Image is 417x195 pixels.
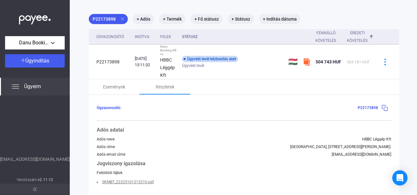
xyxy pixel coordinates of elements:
mat-chip: + Adós [133,14,154,24]
button: Ügyindítás [5,54,65,68]
div: Open Intercom Messenger [392,170,407,185]
div: Részletek [156,83,174,91]
button: Danu Booking Kft [5,36,65,49]
div: Felek [160,33,177,41]
div: Indítva [135,33,149,41]
div: Események [103,83,125,91]
div: Adós email címe [97,152,125,157]
mat-chip: + Termék [159,14,186,24]
div: Ügyazonosító [96,33,124,41]
img: arrow-double-left-grey.svg [33,187,37,191]
div: Adós neve [97,137,114,141]
img: copy-blue [381,105,388,111]
span: 504 743 HUF [316,59,341,64]
button: more-blue [378,55,392,68]
img: szamlazzhu-mini [303,58,310,66]
mat-chip: + Fő státusz [191,14,223,24]
td: P22173898 [89,45,132,79]
img: white-payee-white-dot.svg [19,12,51,25]
img: more-blue [382,59,388,65]
div: Eredeti követelés [347,29,368,44]
div: Fennálló követelés [316,29,336,44]
a: SKMBT_22325101313210.pdf [102,180,154,184]
div: HBBC Léggép Kft [362,137,391,141]
div: Felek [160,33,171,41]
div: Danu Booking Kft vs [160,45,177,56]
span: Ügyazonosító: [97,106,121,110]
div: Ügyvédi levél kézbesítés alatt [182,56,238,62]
div: Fennálló követelés [316,29,342,44]
strong: v2.11.12 [38,178,53,182]
span: Ügyindítás [25,58,49,64]
td: 🇭🇺 [286,45,300,79]
div: Adós adatai [97,126,391,134]
button: copy-blue [378,101,391,114]
div: Adós címe [97,145,115,149]
span: 504 181 HUF [347,60,370,64]
div: Eredeti követelés [347,29,373,44]
mat-chip: + Indítás dátuma [259,14,301,24]
mat-chip: + Státusz [228,14,254,24]
span: Ügyeim [24,83,41,90]
span: Danu Booking Kft [19,39,51,47]
span: P22173898 [358,106,378,110]
div: [EMAIL_ADDRESS][DOMAIN_NAME] [332,152,391,157]
span: Ügyvédi levél [182,62,204,69]
mat-chip: P22173898 [89,14,128,24]
div: Indítva [135,33,155,41]
div: Feltöltött fájlok [97,171,391,175]
th: Státusz [179,29,286,45]
strong: HBBC Léggép Kft [160,57,175,78]
div: [GEOGRAPHIC_DATA], [STREET_ADDRESS][PERSON_NAME]. [290,145,391,149]
mat-icon: close [120,16,125,22]
div: Ügyazonosító [96,33,130,41]
div: [DATE] 13:11:32 [135,55,155,68]
img: plus-white.svg [21,58,25,62]
div: Jogviszony igazolása [97,160,391,167]
img: list.svg [11,83,19,90]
